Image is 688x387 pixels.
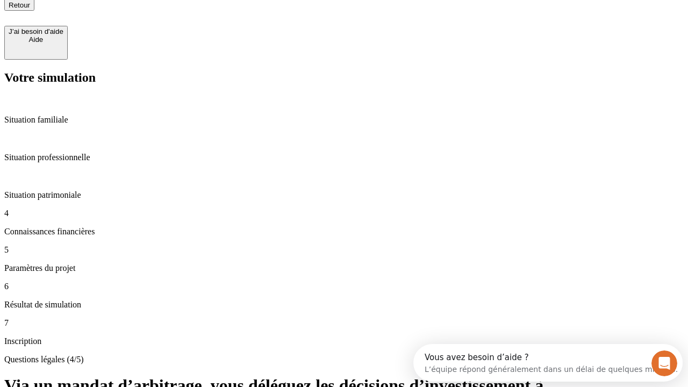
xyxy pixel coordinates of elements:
p: 5 [4,245,684,255]
span: Retour [9,1,30,9]
p: Connaissances financières [4,227,684,236]
div: Aide [9,35,63,44]
p: Résultat de simulation [4,300,684,310]
p: Inscription [4,336,684,346]
div: Ouvrir le Messenger Intercom [4,4,296,34]
p: Questions légales (4/5) [4,355,684,364]
h2: Votre simulation [4,70,684,85]
p: 7 [4,318,684,328]
p: Paramètres du projet [4,263,684,273]
p: 6 [4,282,684,291]
div: Vous avez besoin d’aide ? [11,9,264,18]
p: Situation patrimoniale [4,190,684,200]
button: J’ai besoin d'aideAide [4,26,68,60]
iframe: Intercom live chat [651,350,677,376]
p: Situation professionnelle [4,153,684,162]
p: Situation familiale [4,115,684,125]
div: L’équipe répond généralement dans un délai de quelques minutes. [11,18,264,29]
p: 4 [4,209,684,218]
div: J’ai besoin d'aide [9,27,63,35]
iframe: Intercom live chat discovery launcher [413,344,683,382]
